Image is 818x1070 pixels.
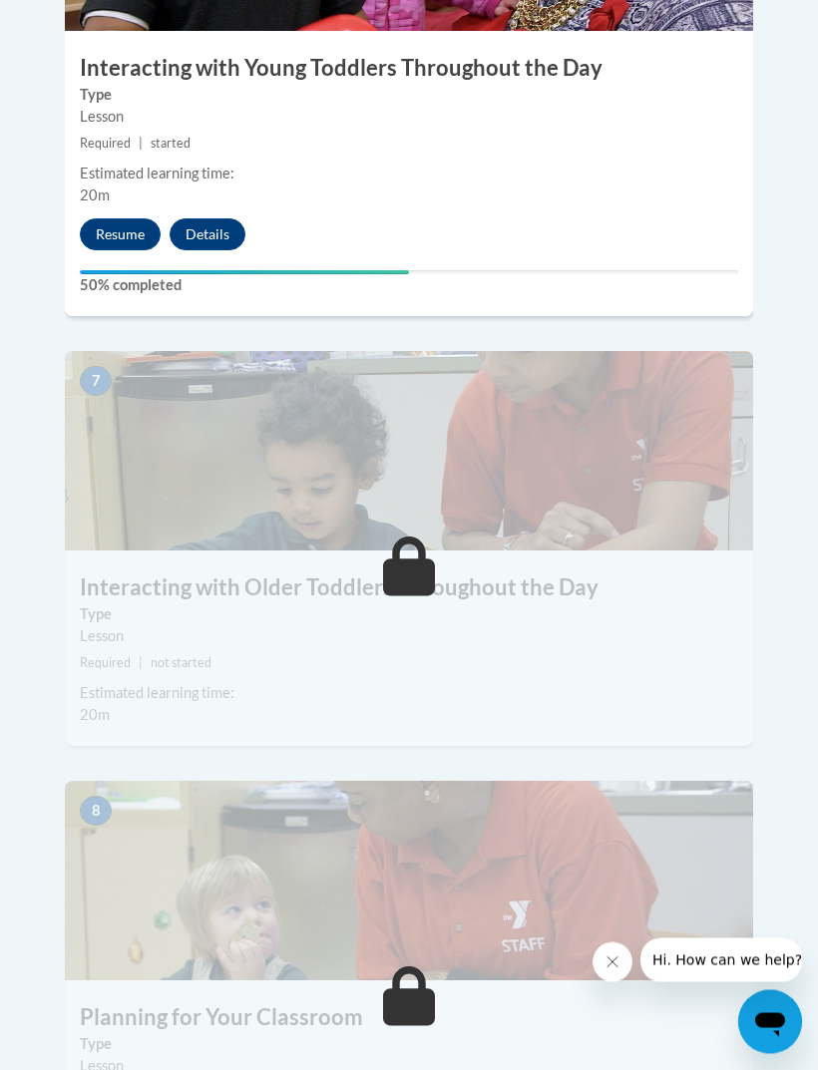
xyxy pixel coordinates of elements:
div: Your progress [80,271,409,275]
span: | [139,137,143,152]
h3: Planning for Your Classroom [65,1003,753,1034]
span: Required [80,137,131,152]
iframe: Message from company [640,938,802,982]
span: 8 [80,797,112,827]
label: Type [80,604,738,626]
span: 20m [80,707,110,724]
span: not started [151,656,211,671]
span: Required [80,656,131,671]
h3: Interacting with Young Toddlers Throughout the Day [65,54,753,85]
label: Type [80,1034,738,1056]
div: Lesson [80,107,738,129]
button: Resume [80,219,161,251]
span: started [151,137,191,152]
div: Estimated learning time: [80,683,738,705]
span: 7 [80,367,112,397]
button: Details [170,219,245,251]
img: Course Image [65,352,753,551]
iframe: Button to launch messaging window [738,990,802,1054]
iframe: Close message [593,942,632,982]
span: | [139,656,143,671]
img: Course Image [65,782,753,981]
h3: Interacting with Older Toddlers Throughout the Day [65,573,753,604]
label: 50% completed [80,275,738,297]
div: Lesson [80,626,738,648]
div: Estimated learning time: [80,164,738,185]
span: 20m [80,187,110,204]
label: Type [80,85,738,107]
